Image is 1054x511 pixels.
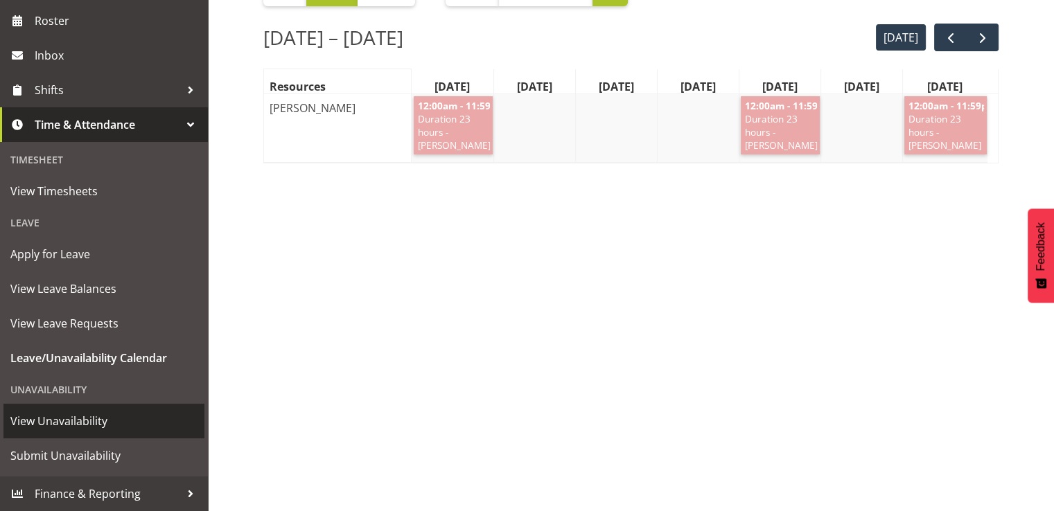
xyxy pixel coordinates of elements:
span: Finance & Reporting [35,483,180,504]
div: Unavailability [3,375,204,404]
span: Duration 23 hours - [PERSON_NAME] [907,112,984,152]
button: next [966,24,999,52]
span: 12:00am - 11:59pm [416,99,490,112]
span: Feedback [1035,222,1047,271]
span: Shifts [35,80,180,100]
span: [DATE] [432,78,473,95]
span: 12:00am - 11:59pm [907,99,984,112]
span: Resources [267,78,328,95]
div: Leave [3,208,204,237]
span: Inbox [35,45,201,66]
a: Leave/Unavailability Calendar [3,341,204,375]
a: View Unavailability [3,404,204,438]
button: prev [934,24,967,52]
span: [DATE] [678,78,719,95]
a: Apply for Leave [3,237,204,271]
a: View Leave Balances [3,271,204,306]
span: View Timesheets [10,181,197,201]
span: [DATE] [514,78,555,95]
a: View Timesheets [3,174,204,208]
span: Roster [35,10,201,31]
span: Duration 23 hours - [PERSON_NAME] [744,112,817,152]
span: [DATE] [759,78,800,95]
span: [DATE] [924,78,965,95]
span: View Leave Balances [10,278,197,299]
a: Submit Unavailability [3,438,204,473]
span: [DATE] [596,78,637,95]
h2: [DATE] – [DATE] [263,23,403,52]
span: View Leave Requests [10,313,197,334]
span: Leave/Unavailability Calendar [10,348,197,368]
span: [PERSON_NAME] [267,100,358,116]
span: Duration 23 hours - [PERSON_NAME] [416,112,490,152]
a: View Leave Requests [3,306,204,341]
span: 12:00am - 11:59pm [744,99,817,112]
button: [DATE] [876,24,926,51]
span: View Unavailability [10,411,197,431]
span: [DATE] [841,78,882,95]
span: Time & Attendance [35,114,180,135]
span: Apply for Leave [10,244,197,265]
div: Timesheet [3,145,204,174]
button: Feedback - Show survey [1028,208,1054,303]
span: Submit Unavailability [10,445,197,466]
